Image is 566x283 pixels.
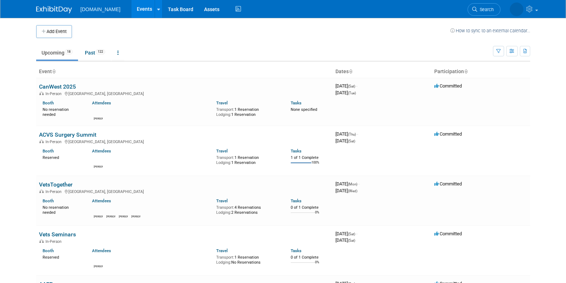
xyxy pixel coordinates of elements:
a: Travel [216,198,228,203]
a: How to sync to an external calendar... [450,28,530,33]
a: Travel [216,148,228,154]
span: (Mon) [348,182,357,186]
a: Travel [216,248,228,253]
img: Lucas Smith [94,156,103,164]
div: 0 of 1 Complete [291,255,330,260]
div: 1 Reservation 1 Reservation [216,106,280,117]
a: Booth [43,100,54,105]
a: Attendees [92,198,111,203]
span: Transport: [216,107,234,112]
img: In-Person Event [39,189,44,193]
a: Search [468,3,500,16]
a: Attendees [92,148,111,154]
img: Shawn Wilkie [94,206,103,214]
a: Travel [216,100,228,105]
a: Tasks [291,248,301,253]
a: Booth [43,198,54,203]
a: VetsTogether [39,181,73,188]
span: In-Person [45,91,64,96]
a: Sort by Event Name [52,69,55,74]
div: [GEOGRAPHIC_DATA], [GEOGRAPHIC_DATA] [39,188,330,194]
span: Search [477,7,494,12]
span: Committed [434,181,462,187]
div: Reserved [43,254,82,260]
a: Booth [43,148,54,154]
img: In-Person Event [39,91,44,95]
span: (Sat) [348,239,355,242]
span: (Wed) [348,189,357,193]
span: [DOMAIN_NAME] [81,6,121,12]
div: Reserved [43,154,82,160]
span: Transport: [216,205,234,210]
a: ACVS Surgery Summit [39,131,96,138]
div: [GEOGRAPHIC_DATA], [GEOGRAPHIC_DATA] [39,138,330,144]
div: David Han [119,214,128,218]
a: Upcoming18 [36,46,78,60]
span: In-Person [45,239,64,244]
img: In-Person Event [39,239,44,243]
span: [DATE] [335,131,358,137]
span: Committed [434,231,462,236]
span: Lodging: [216,160,231,165]
span: Lodging: [216,260,231,265]
span: (Sat) [348,84,355,88]
span: Lodging: [216,210,231,215]
span: Committed [434,131,462,137]
span: (Thu) [348,132,356,136]
a: Tasks [291,100,301,105]
div: 1 of 1 Complete [291,155,330,160]
a: Tasks [291,148,301,154]
span: (Tue) [348,91,356,95]
img: Shawn Wilkie [94,108,103,116]
th: Participation [431,66,530,78]
a: Sort by Participation Type [464,69,468,74]
div: 4 Reservations 2 Reservations [216,204,280,215]
div: No reservation needed [43,204,82,215]
a: Vets Seminars [39,231,76,238]
span: 18 [65,49,73,55]
span: In-Person [45,189,64,194]
a: Sort by Start Date [349,69,352,74]
button: Add Event [36,25,72,38]
img: Kiersten Hackett [107,206,115,214]
div: 1 Reservation 1 Reservation [216,154,280,165]
td: 100% [311,161,319,170]
img: Shawn Wilkie [94,255,103,264]
span: [DATE] [335,138,355,143]
span: - [356,83,357,89]
img: David Han [119,206,128,214]
span: [DATE] [335,231,357,236]
div: [GEOGRAPHIC_DATA], [GEOGRAPHIC_DATA] [39,90,330,96]
div: Kiersten Hackett [106,214,115,218]
div: Lucas Smith [94,164,103,169]
a: Attendees [92,100,111,105]
th: Dates [333,66,431,78]
div: Lucas Smith [131,214,140,218]
div: Shawn Wilkie [94,116,103,121]
a: Past122 [79,46,111,60]
span: Transport: [216,155,234,160]
a: Booth [43,248,54,253]
span: (Sat) [348,139,355,143]
span: Transport: [216,255,234,260]
div: Shawn Wilkie [94,264,103,268]
span: None specified [291,107,317,112]
a: CanWest 2025 [39,83,76,90]
span: [DATE] [335,237,355,243]
span: [DATE] [335,188,357,193]
td: 0% [315,211,319,220]
img: Iuliia Bulow [510,3,523,16]
div: 1 Reservation No Reservations [216,254,280,265]
img: In-Person Event [39,140,44,143]
span: Lodging: [216,112,231,117]
img: Lucas Smith [132,206,140,214]
span: [DATE] [335,83,357,89]
span: [DATE] [335,181,359,187]
span: - [357,131,358,137]
div: No reservation needed [43,106,82,117]
span: Committed [434,83,462,89]
td: 0% [315,260,319,270]
span: In-Person [45,140,64,144]
span: 122 [96,49,105,55]
span: [DATE] [335,90,356,95]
